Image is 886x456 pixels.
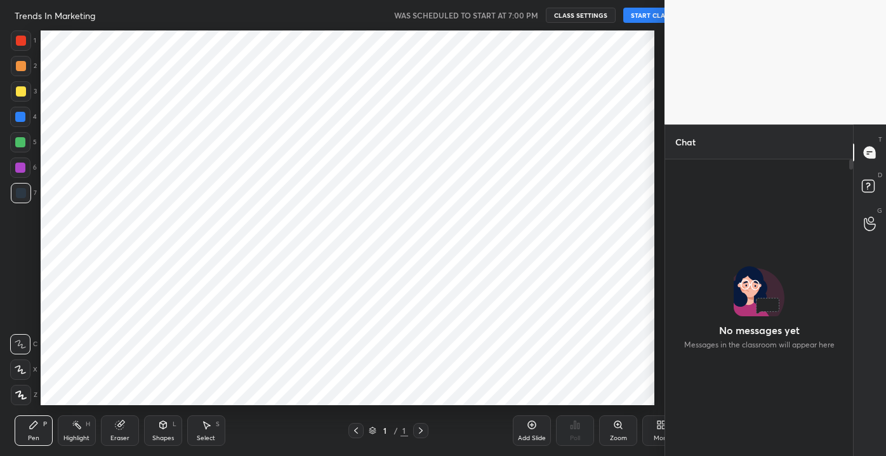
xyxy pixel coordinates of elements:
[86,421,90,427] div: H
[877,206,882,215] p: G
[665,125,706,159] p: Chat
[15,10,95,22] h4: Trends In Marketing
[11,56,37,76] div: 2
[173,421,176,427] div: L
[10,132,37,152] div: 5
[10,158,37,178] div: 6
[878,135,882,144] p: T
[878,170,882,180] p: D
[400,425,408,436] div: 1
[110,435,129,441] div: Eraser
[10,107,37,127] div: 4
[10,334,37,354] div: C
[197,435,215,441] div: Select
[11,183,37,203] div: 7
[63,435,89,441] div: Highlight
[654,435,670,441] div: More
[379,427,392,434] div: 1
[623,8,680,23] button: START CLASS
[546,8,616,23] button: CLASS SETTINGS
[11,30,36,51] div: 1
[28,435,39,441] div: Pen
[394,427,398,434] div: /
[610,435,627,441] div: Zoom
[11,81,37,102] div: 3
[518,435,546,441] div: Add Slide
[11,385,37,405] div: Z
[394,10,538,21] h5: WAS SCHEDULED TO START AT 7:00 PM
[43,421,47,427] div: P
[10,359,37,380] div: X
[216,421,220,427] div: S
[152,435,174,441] div: Shapes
